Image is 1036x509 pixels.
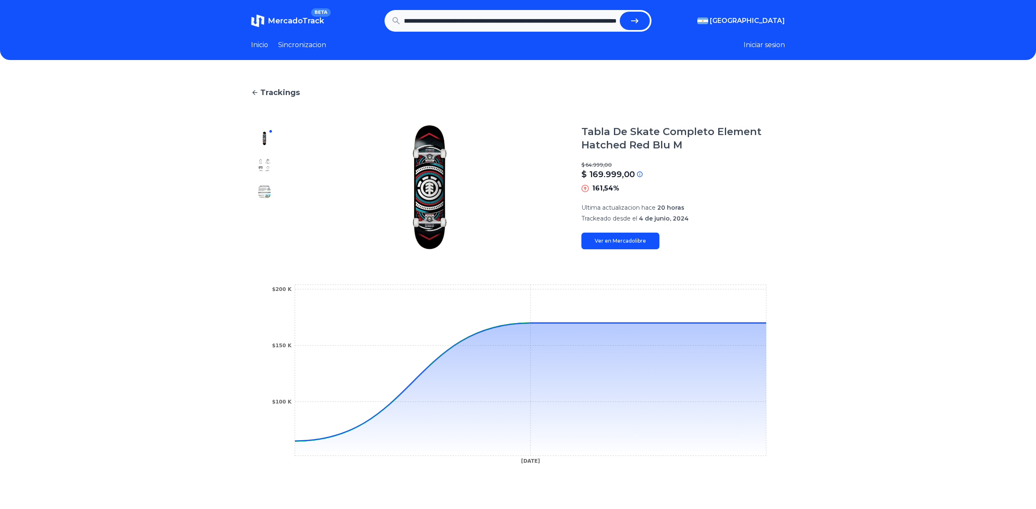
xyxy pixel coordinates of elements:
[581,125,785,152] h1: Tabla De Skate Completo Element Hatched Red Blu M
[592,183,619,193] p: 161,54%
[311,8,331,17] span: BETA
[744,40,785,50] button: Iniciar sesion
[710,16,785,26] span: [GEOGRAPHIC_DATA]
[697,16,785,26] button: [GEOGRAPHIC_DATA]
[521,458,540,464] tspan: [DATE]
[697,18,708,24] img: Argentina
[581,215,637,222] span: Trackeado desde el
[258,185,271,198] img: Tabla De Skate Completo Element Hatched Red Blu M
[251,14,264,28] img: MercadoTrack
[581,233,659,249] a: Ver en Mercadolibre
[268,16,324,25] span: MercadoTrack
[581,204,656,211] span: Ultima actualizacion hace
[272,343,292,349] tspan: $150 K
[272,399,292,405] tspan: $100 K
[258,158,271,172] img: Tabla De Skate Completo Element Hatched Red Blu M
[581,168,635,180] p: $ 169.999,00
[260,87,300,98] span: Trackings
[251,87,785,98] a: Trackings
[581,162,785,168] p: $ 64.999,00
[657,204,684,211] span: 20 horas
[251,40,268,50] a: Inicio
[272,286,292,292] tspan: $200 K
[294,125,565,249] img: Tabla De Skate Completo Element Hatched Red Blu M
[639,215,689,222] span: 4 de junio, 2024
[258,132,271,145] img: Tabla De Skate Completo Element Hatched Red Blu M
[251,14,324,28] a: MercadoTrackBETA
[278,40,326,50] a: Sincronizacion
